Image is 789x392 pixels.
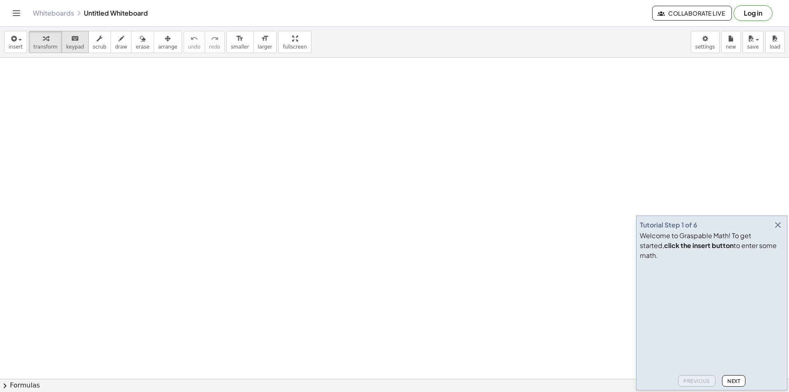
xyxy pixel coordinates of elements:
[136,44,149,50] span: erase
[190,34,198,44] i: undo
[62,31,89,53] button: keyboardkeypad
[209,44,220,50] span: redo
[640,231,784,260] div: Welcome to Graspable Math! To get started, to enter some math.
[278,31,311,53] button: fullscreen
[158,44,178,50] span: arrange
[93,44,106,50] span: scrub
[33,9,74,17] a: Whiteboards
[640,220,697,230] div: Tutorial Step 1 of 6
[115,44,127,50] span: draw
[283,44,307,50] span: fullscreen
[770,44,780,50] span: load
[111,31,132,53] button: draw
[66,44,84,50] span: keypad
[726,44,736,50] span: new
[727,378,740,384] span: Next
[652,6,732,21] button: Collaborate Live
[747,44,759,50] span: save
[253,31,277,53] button: format_sizelarger
[695,44,715,50] span: settings
[33,44,58,50] span: transform
[131,31,154,53] button: erase
[211,34,219,44] i: redo
[231,44,249,50] span: smaller
[184,31,205,53] button: undoundo
[765,31,785,53] button: load
[205,31,225,53] button: redoredo
[664,241,734,250] b: click the insert button
[29,31,62,53] button: transform
[236,34,244,44] i: format_size
[261,34,269,44] i: format_size
[226,31,254,53] button: format_sizesmaller
[691,31,720,53] button: settings
[659,9,725,17] span: Collaborate Live
[188,44,201,50] span: undo
[721,31,741,53] button: new
[154,31,182,53] button: arrange
[734,5,773,21] button: Log in
[9,44,23,50] span: insert
[722,375,745,387] button: Next
[258,44,272,50] span: larger
[10,7,23,20] button: Toggle navigation
[743,31,764,53] button: save
[71,34,79,44] i: keyboard
[4,31,27,53] button: insert
[88,31,111,53] button: scrub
